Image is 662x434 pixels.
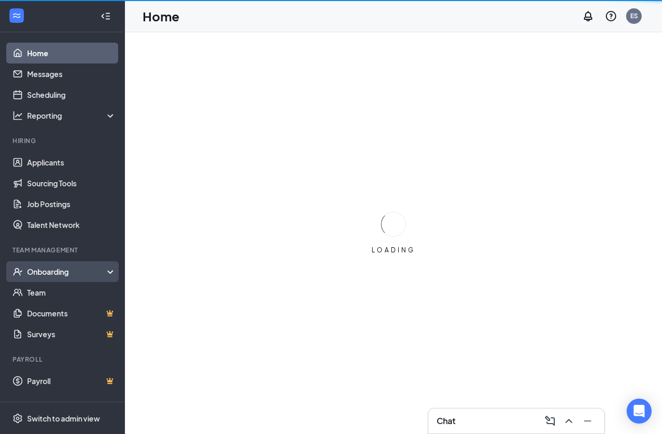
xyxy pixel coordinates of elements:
[27,282,116,303] a: Team
[27,413,100,424] div: Switch to admin view
[100,11,111,21] svg: Collapse
[12,246,114,254] div: Team Management
[27,43,116,63] a: Home
[561,413,577,429] button: ChevronUp
[12,266,23,277] svg: UserCheck
[11,10,22,21] svg: WorkstreamLogo
[27,84,116,105] a: Scheduling
[27,110,117,121] div: Reporting
[143,7,180,25] h1: Home
[27,266,107,277] div: Onboarding
[627,399,652,424] div: Open Intercom Messenger
[27,173,116,194] a: Sourcing Tools
[27,371,116,391] a: PayrollCrown
[27,152,116,173] a: Applicants
[27,63,116,84] a: Messages
[542,413,558,429] button: ComposeMessage
[12,355,114,364] div: Payroll
[605,10,617,22] svg: QuestionInfo
[581,415,594,427] svg: Minimize
[12,413,23,424] svg: Settings
[367,246,419,254] div: LOADING
[579,413,596,429] button: Minimize
[27,214,116,235] a: Talent Network
[563,415,575,427] svg: ChevronUp
[27,324,116,344] a: SurveysCrown
[582,10,594,22] svg: Notifications
[12,136,114,145] div: Hiring
[437,415,455,427] h3: Chat
[27,303,116,324] a: DocumentsCrown
[544,415,556,427] svg: ComposeMessage
[630,11,638,20] div: ES
[12,110,23,121] svg: Analysis
[27,194,116,214] a: Job Postings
